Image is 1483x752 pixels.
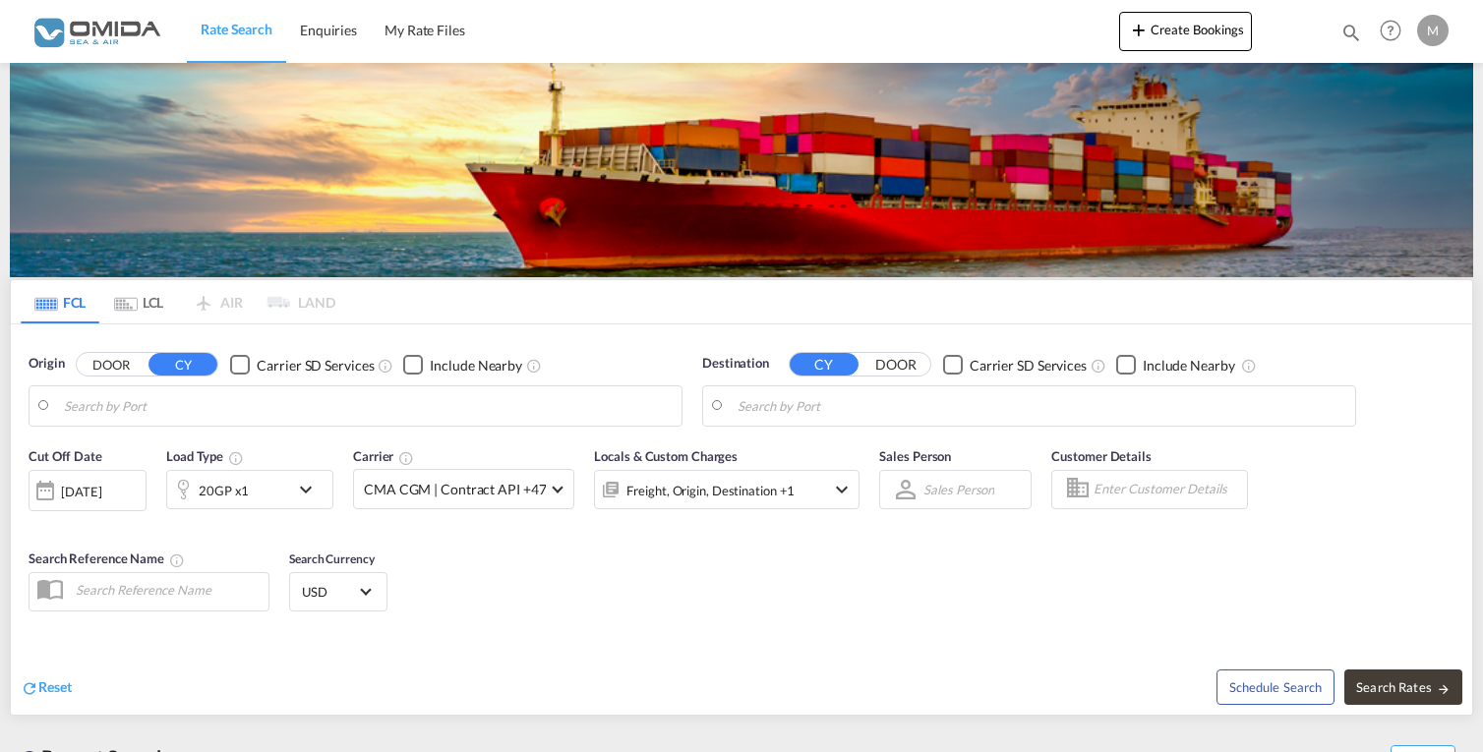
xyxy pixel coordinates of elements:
button: DOOR [861,354,930,376]
md-icon: The selected Trucker/Carrierwill be displayed in the rate results If the rates are from another f... [398,450,414,466]
div: [DATE] [61,483,101,500]
button: CY [790,353,859,376]
md-checkbox: Checkbox No Ink [1116,354,1235,375]
md-tab-item: FCL [21,280,99,323]
md-select: Select Currency: $ USDUnited States Dollar [300,577,377,606]
div: 20GP x1icon-chevron-down [166,470,333,509]
span: Reset [38,678,72,695]
div: [DATE] [29,470,147,511]
span: Enquiries [300,22,357,38]
button: Search Ratesicon-arrow-right [1344,669,1462,705]
span: CMA CGM | Contract API +47 [364,480,546,499]
span: My Rate Files [385,22,465,38]
input: Search Reference Name [66,575,268,605]
span: Search Rates [1356,679,1451,695]
md-icon: icon-chevron-down [294,478,327,501]
span: Sales Person [879,448,951,464]
span: USD [302,583,357,601]
img: 459c566038e111ed959c4fc4f0a4b274.png [30,9,162,53]
md-icon: Your search will be saved by the below given name [169,552,185,568]
md-checkbox: Checkbox No Ink [403,354,522,375]
div: Help [1374,14,1417,49]
md-icon: icon-plus 400-fg [1127,18,1151,41]
input: Search by Port [64,391,672,421]
span: Carrier [353,448,414,464]
span: Help [1374,14,1407,47]
button: DOOR [77,354,146,376]
span: Cut Off Date [29,448,102,464]
div: M [1417,15,1449,46]
md-icon: icon-chevron-down [830,478,854,501]
span: Search Currency [289,551,375,566]
div: icon-refreshReset [21,677,72,699]
div: Include Nearby [1143,356,1235,376]
div: Freight Origin Destination Factory Stuffingicon-chevron-down [594,470,860,509]
md-icon: Unchecked: Ignores neighbouring ports when fetching rates.Checked : Includes neighbouring ports w... [526,358,542,374]
button: icon-plus 400-fgCreate Bookings [1119,12,1252,51]
md-icon: Unchecked: Search for CY (Container Yard) services for all selected carriers.Checked : Search for... [1091,358,1106,374]
div: 20GP x1 [199,477,249,504]
md-icon: Unchecked: Ignores neighbouring ports when fetching rates.Checked : Includes neighbouring ports w... [1241,358,1257,374]
img: LCL+%26+FCL+BACKGROUND.png [10,63,1473,277]
div: Carrier SD Services [257,356,374,376]
md-datepicker: Select [29,509,43,536]
span: Rate Search [201,21,272,37]
div: Carrier SD Services [970,356,1087,376]
md-icon: icon-refresh [21,679,38,697]
input: Enter Customer Details [1094,475,1241,504]
md-icon: icon-information-outline [228,450,244,466]
span: Customer Details [1051,448,1151,464]
div: Include Nearby [430,356,522,376]
span: Load Type [166,448,244,464]
button: Note: By default Schedule search will only considerorigin ports, destination ports and cut off da... [1216,669,1335,705]
md-icon: icon-arrow-right [1437,682,1451,696]
span: Search Reference Name [29,550,185,566]
div: icon-magnify [1340,22,1362,51]
md-checkbox: Checkbox No Ink [943,354,1087,375]
md-pagination-wrapper: Use the left and right arrow keys to navigate between tabs [21,280,335,323]
md-select: Sales Person [921,475,996,503]
input: Search by Port [738,391,1345,421]
span: Origin [29,354,64,374]
md-icon: icon-magnify [1340,22,1362,43]
span: Destination [702,354,769,374]
md-checkbox: Checkbox No Ink [230,354,374,375]
md-icon: Unchecked: Search for CY (Container Yard) services for all selected carriers.Checked : Search for... [378,358,393,374]
span: Locals & Custom Charges [594,448,738,464]
div: Origin DOOR CY Checkbox No InkUnchecked: Search for CY (Container Yard) services for all selected... [11,324,1472,714]
button: CY [148,353,217,376]
div: Freight Origin Destination Factory Stuffing [626,477,795,504]
md-tab-item: LCL [99,280,178,323]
